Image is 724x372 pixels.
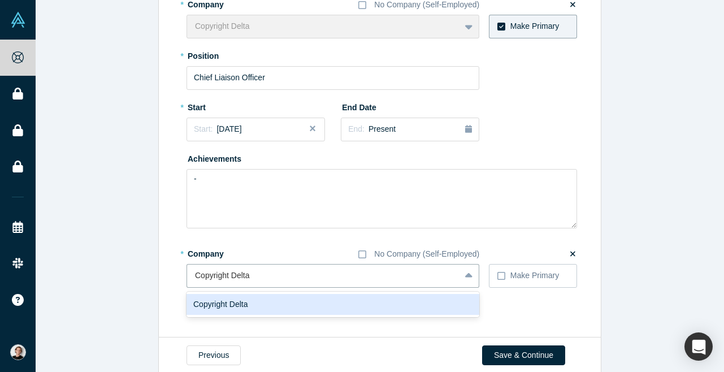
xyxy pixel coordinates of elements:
[187,118,325,141] button: Start:[DATE]
[510,270,559,282] div: Make Primary
[187,46,250,62] label: Position
[187,98,250,114] label: Start
[341,118,479,141] button: End:Present
[10,344,26,360] img: Turo Pekari's Account
[10,12,26,28] img: Alchemist Vault Logo
[368,124,396,133] span: Present
[194,124,213,133] span: Start:
[187,66,479,90] input: Sales Manager
[187,149,250,165] label: Achievements
[374,248,479,260] div: No Company (Self-Employed)
[187,244,250,260] label: Company
[348,124,365,133] span: End:
[482,345,565,365] button: Save & Continue
[187,294,479,315] div: Copyright Delta
[341,98,404,114] label: End Date
[187,169,577,228] textarea: -
[308,118,325,141] button: Close
[510,20,559,32] div: Make Primary
[187,345,241,365] button: Previous
[216,124,241,133] span: [DATE]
